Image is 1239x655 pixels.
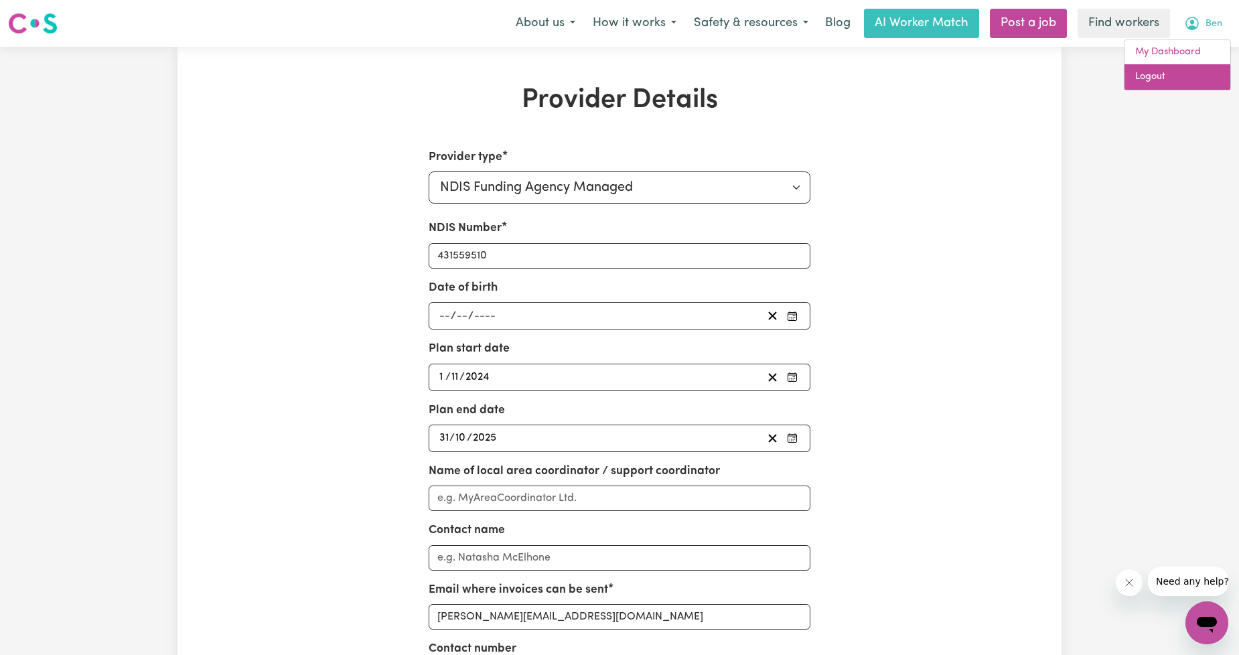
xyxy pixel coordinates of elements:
[429,486,811,511] input: e.g. MyAreaCoordinator Ltd.
[762,307,783,325] button: Clear date of birth
[762,368,783,386] button: Clear plan start date
[333,84,906,117] h1: Provider Details
[1148,567,1228,596] iframe: Message from company
[864,9,979,38] a: AI Worker Match
[817,9,859,38] a: Blog
[507,9,584,38] button: About us
[451,368,459,386] input: --
[783,307,802,325] button: Pick your date of birth
[783,429,802,447] button: Pick your plan end date
[456,307,468,325] input: --
[783,368,802,386] button: Pick your plan start date
[451,310,456,322] span: /
[459,371,465,383] span: /
[1175,9,1231,38] button: My Account
[990,9,1067,38] a: Post a job
[472,429,498,447] input: ----
[473,307,496,325] input: ----
[455,429,467,447] input: --
[1206,17,1222,31] span: Ben
[762,429,783,447] button: Clear plan end date
[1185,601,1228,644] iframe: Button to launch messaging window
[429,340,510,358] label: Plan start date
[429,279,498,297] label: Date of birth
[439,307,451,325] input: --
[467,432,472,444] span: /
[1124,39,1231,90] div: My Account
[429,220,502,237] label: NDIS Number
[8,8,58,39] a: Careseekers logo
[439,368,446,386] input: --
[685,9,817,38] button: Safety & resources
[429,545,811,571] input: e.g. Natasha McElhone
[1116,569,1143,596] iframe: Close message
[429,149,502,166] label: Provider type
[429,243,811,269] input: Enter your NDIS number
[429,604,811,630] input: e.g. nat.mc@myplanmanager.com.au
[465,368,491,386] input: ----
[1078,9,1170,38] a: Find workers
[429,463,720,480] label: Name of local area coordinator / support coordinator
[584,9,685,38] button: How it works
[439,429,449,447] input: --
[429,522,505,539] label: Contact name
[8,11,58,35] img: Careseekers logo
[468,310,473,322] span: /
[429,402,505,419] label: Plan end date
[429,581,608,599] label: Email where invoices can be sent
[1124,64,1230,90] a: Logout
[1124,40,1230,65] a: My Dashboard
[445,371,451,383] span: /
[449,432,455,444] span: /
[8,9,81,20] span: Need any help?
